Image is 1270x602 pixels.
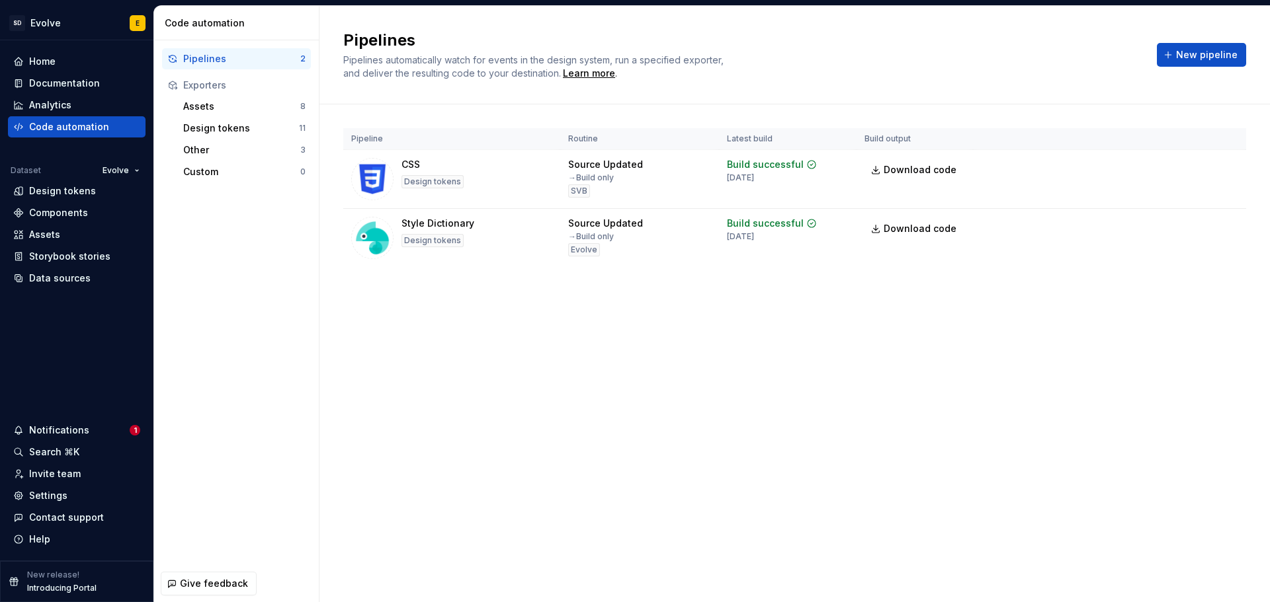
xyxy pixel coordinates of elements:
div: Custom [183,165,300,178]
div: Components [29,206,88,219]
a: Settings [8,485,146,506]
div: Design tokens [402,175,464,188]
div: Style Dictionary [402,217,474,230]
button: Contact support [8,507,146,528]
div: Search ⌘K [29,445,79,459]
div: E [136,18,140,28]
div: Help [29,533,50,546]
a: Components [8,202,146,223]
div: [DATE] [727,172,754,183]
a: Assets [8,224,146,245]
div: Invite team [29,467,81,480]
span: 1 [130,425,140,435]
span: . [561,69,617,79]
div: SVB [568,184,590,198]
div: 3 [300,145,306,155]
div: SD [9,15,25,31]
div: Settings [29,489,67,502]
div: → Build only [568,231,614,242]
div: Data sources [29,272,91,285]
div: Design tokens [183,122,299,135]
th: Routine [560,128,719,150]
button: Give feedback [161,572,257,595]
button: Custom0 [178,161,311,182]
a: Analytics [8,94,146,116]
button: Other3 [178,139,311,161]
div: Build successful [727,217,804,230]
button: New pipeline [1157,43,1246,67]
div: → Build only [568,172,614,183]
div: Source Updated [568,158,643,171]
div: Documentation [29,77,100,90]
div: Code automation [165,17,314,30]
div: Code automation [29,120,109,133]
div: Evolve [30,17,61,30]
div: Other [183,143,300,157]
button: Assets8 [178,96,311,117]
div: Assets [29,228,60,241]
div: Assets [183,100,300,113]
a: Data sources [8,268,146,289]
span: New pipeline [1176,48,1238,61]
a: Download code [865,158,965,182]
div: Exporters [183,79,306,92]
div: [DATE] [727,231,754,242]
button: Pipelines2 [162,48,311,69]
button: Help [8,529,146,550]
div: Analytics [29,98,71,112]
div: 8 [300,101,306,112]
div: Design tokens [402,234,464,247]
button: SDEvolveE [3,9,151,37]
th: Latest build [719,128,857,150]
a: Code automation [8,116,146,137]
span: Give feedback [180,577,248,590]
a: Learn more [563,67,615,80]
a: Invite team [8,463,146,484]
button: Search ⌘K [8,441,146,463]
span: Download code [884,222,956,235]
div: Notifications [29,424,89,437]
div: Home [29,55,56,68]
div: 11 [299,123,306,133]
span: Download code [884,163,956,176]
div: Dataset [11,165,41,176]
a: Design tokens [8,180,146,202]
a: Documentation [8,73,146,94]
span: Evolve [103,165,129,176]
button: Design tokens11 [178,118,311,139]
div: CSS [402,158,420,171]
p: Introducing Portal [27,583,97,593]
a: Home [8,51,146,72]
div: Source Updated [568,217,643,230]
div: 0 [300,167,306,177]
div: Pipelines [183,52,300,65]
th: Build output [857,128,973,150]
th: Pipeline [343,128,560,150]
h2: Pipelines [343,30,1141,51]
p: New release! [27,570,79,580]
button: Notifications1 [8,420,146,441]
span: Pipelines automatically watch for events in the design system, run a specified exporter, and deli... [343,54,726,79]
button: Evolve [97,161,146,180]
div: Contact support [29,511,104,524]
div: Design tokens [29,184,96,198]
div: 2 [300,54,306,64]
div: Storybook stories [29,250,110,263]
a: Storybook stories [8,246,146,267]
div: Build successful [727,158,804,171]
div: Evolve [568,243,600,256]
a: Download code [865,217,965,241]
